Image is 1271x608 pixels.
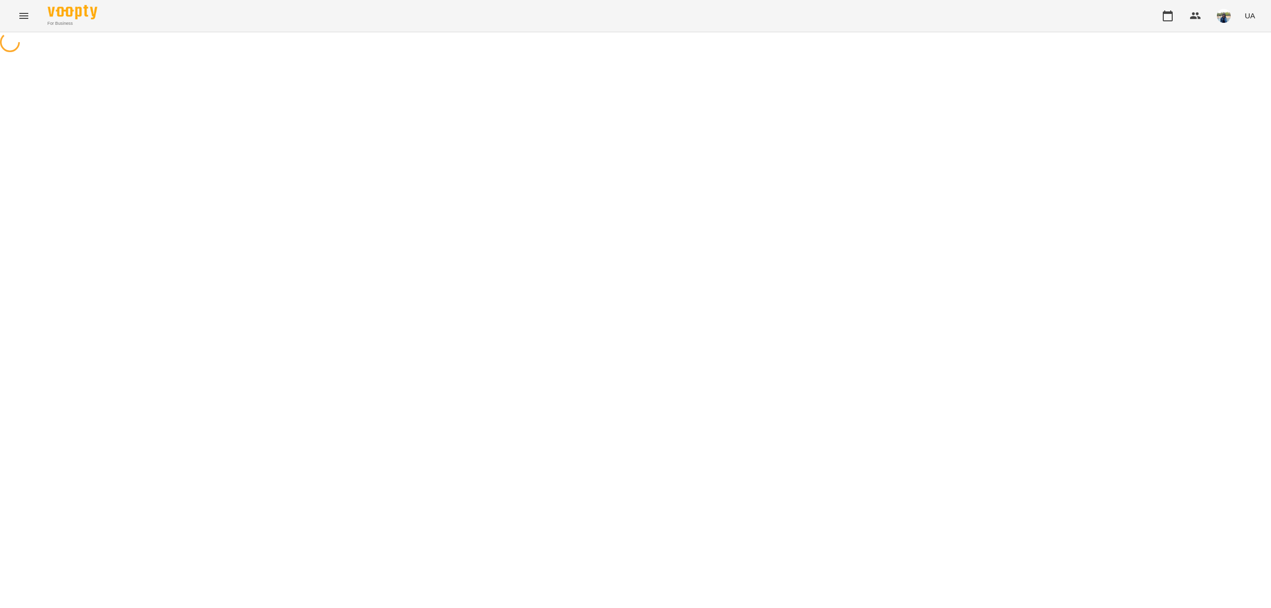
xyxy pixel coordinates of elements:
span: For Business [48,20,97,27]
button: Menu [12,4,36,28]
span: UA [1245,10,1255,21]
img: Voopty Logo [48,5,97,19]
button: UA [1241,6,1259,25]
img: 79bf113477beb734b35379532aeced2e.jpg [1217,9,1231,23]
